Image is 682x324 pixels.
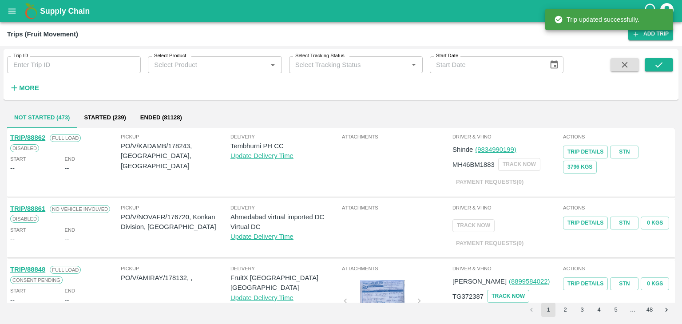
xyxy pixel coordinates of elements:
[121,265,230,273] span: Pickup
[230,265,340,273] span: Delivery
[641,277,669,290] button: 0 Kgs
[22,2,40,20] img: logo
[452,133,561,141] span: Driver & VHNo
[659,2,675,20] div: account of current user
[10,134,45,141] a: TRIP/88862
[475,146,516,153] a: (9834990199)
[575,303,589,317] button: Go to page 3
[65,295,69,305] div: --
[436,52,458,59] label: Start Date
[65,226,75,234] span: End
[563,146,608,158] a: Trip Details
[563,277,608,290] a: Trip Details
[10,234,15,244] div: --
[563,133,672,141] span: Actions
[342,265,451,273] span: Attachments
[10,226,26,234] span: Start
[230,152,293,159] a: Update Delivery Time
[77,107,133,128] button: Started (239)
[10,295,15,305] div: --
[40,7,90,16] b: Supply Chain
[546,56,563,73] button: Choose date
[452,265,561,273] span: Driver & VHNo
[563,204,672,212] span: Actions
[563,265,672,273] span: Actions
[563,217,608,229] a: Trip Details
[7,28,78,40] div: Trips (Fruit Movement)
[10,276,63,284] span: Consent Pending
[13,52,28,59] label: Trip ID
[609,303,623,317] button: Go to page 5
[292,59,394,71] input: Select Tracking Status
[628,28,673,40] a: Add Trip
[121,133,230,141] span: Pickup
[610,277,638,290] a: STN
[554,12,639,28] div: Trip updated successfully.
[10,144,39,152] span: Disabled
[121,212,230,232] p: PO/V/NOVAFR/176720, Konkan Division, [GEOGRAPHIC_DATA]
[563,161,597,174] button: 3796 Kgs
[452,204,561,212] span: Driver & VHNo
[40,5,643,17] a: Supply Chain
[10,287,26,295] span: Start
[230,233,293,240] a: Update Delivery Time
[7,80,41,95] button: More
[452,292,484,301] p: TG372387
[65,234,69,244] div: --
[10,163,15,173] div: --
[610,146,638,158] a: STN
[230,133,340,141] span: Delivery
[7,56,141,73] input: Enter Trip ID
[230,204,340,212] span: Delivery
[452,146,473,153] span: Shinde
[10,215,39,223] span: Disabled
[267,59,278,71] button: Open
[230,141,340,151] p: Tembhurni PH CC
[121,141,230,171] p: PO/V/KADAMB/178243, [GEOGRAPHIC_DATA], [GEOGRAPHIC_DATA]
[230,294,293,301] a: Update Delivery Time
[50,205,110,213] span: No Vehicle Involved
[558,303,572,317] button: Go to page 2
[342,204,451,212] span: Attachments
[541,303,555,317] button: page 1
[610,217,638,229] a: STN
[121,204,230,212] span: Pickup
[592,303,606,317] button: Go to page 4
[452,278,507,285] span: [PERSON_NAME]
[50,134,81,142] span: Full Load
[121,273,230,283] p: PO/V/AMIRAY/178132, ,
[523,303,675,317] nav: pagination navigation
[642,303,657,317] button: Go to page 48
[7,107,77,128] button: Not Started (473)
[10,205,45,212] a: TRIP/88861
[65,163,69,173] div: --
[10,266,45,273] a: TRIP/88848
[641,217,669,229] button: 0 Kgs
[659,303,674,317] button: Go to next page
[151,59,264,71] input: Select Product
[408,59,420,71] button: Open
[452,160,495,170] p: MH46BM1883
[2,1,22,21] button: open drawer
[643,3,659,19] div: customer-support
[230,212,340,232] p: Ahmedabad virtual imported DC Virtual DC
[65,287,75,295] span: End
[626,306,640,314] div: …
[430,56,542,73] input: Start Date
[230,273,340,293] p: FruitX [GEOGRAPHIC_DATA] [GEOGRAPHIC_DATA]
[509,278,550,285] a: (8899584022)
[133,107,189,128] button: Ended (81128)
[10,155,26,163] span: Start
[50,266,81,274] span: Full Load
[342,133,451,141] span: Attachments
[295,52,345,59] label: Select Tracking Status
[154,52,186,59] label: Select Product
[65,155,75,163] span: End
[487,290,529,303] button: TRACK NOW
[19,84,39,91] strong: More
